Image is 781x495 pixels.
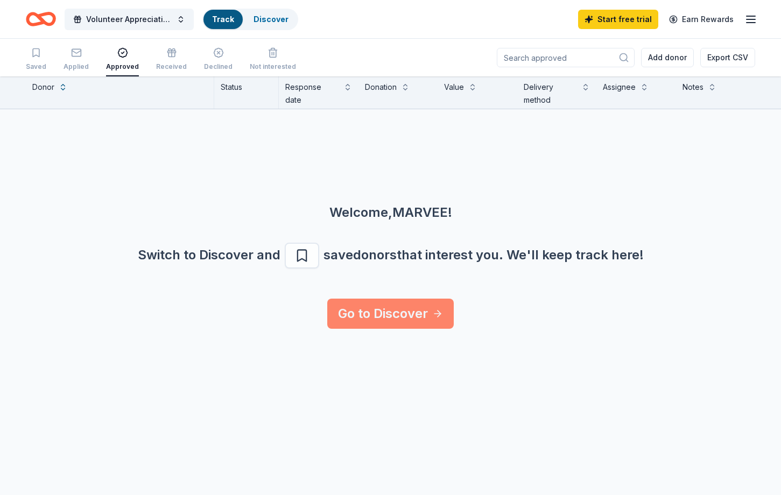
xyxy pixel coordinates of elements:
[214,76,279,109] div: Status
[663,10,740,29] a: Earn Rewards
[327,299,454,329] a: Go to Discover
[524,81,578,107] div: Delivery method
[444,81,464,94] div: Value
[641,48,694,67] button: Add donor
[204,43,233,76] button: Declined
[156,43,187,76] button: Received
[106,43,139,76] button: Approved
[32,81,54,94] div: Donor
[26,62,46,71] div: Saved
[204,62,233,71] div: Declined
[106,62,139,71] div: Approved
[26,6,56,32] a: Home
[250,62,296,71] div: Not interested
[86,13,172,26] span: Volunteer Appreciation Night
[202,9,298,30] button: TrackDiscover
[64,62,89,71] div: Applied
[365,81,397,94] div: Donation
[64,43,89,76] button: Applied
[156,62,187,71] div: Received
[26,43,46,76] button: Saved
[250,43,296,76] button: Not interested
[578,10,658,29] a: Start free trial
[700,48,755,67] button: Export CSV
[26,204,755,221] div: Welcome, MARVEE !
[26,243,755,268] div: Switch to Discover and save donors that interest you. We ' ll keep track here!
[65,9,194,30] button: Volunteer Appreciation Night
[683,81,703,94] div: Notes
[212,15,234,24] a: Track
[254,15,289,24] a: Discover
[497,48,635,67] input: Search approved
[603,81,636,94] div: Assignee
[285,81,339,107] div: Response date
